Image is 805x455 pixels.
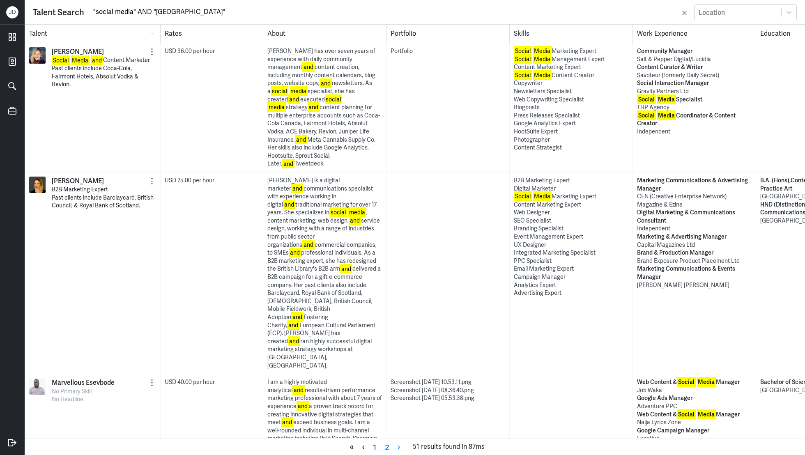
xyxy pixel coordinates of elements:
[391,386,505,395] div: Screenshot [DATE] 08.36.40.png
[514,54,532,64] mark: Social
[637,128,752,136] p: Independent
[391,378,505,386] div: Screenshot [DATE] 10.53.11.png
[637,386,752,395] p: Job Waka
[267,177,382,370] div: [PERSON_NAME] is a digital marketer communications specialist with experience working in digital ...
[349,216,361,225] mark: and
[514,249,628,257] div: Integrated Marketing Specialist
[52,186,156,194] p: B2B Marketing Expert
[52,388,92,395] span: No Primary Skill
[358,441,369,453] span: ‹
[632,25,756,43] div: Work Experience
[308,102,320,112] mark: and
[295,135,307,145] mark: and
[514,112,628,120] div: Press Releases Specialist
[288,94,300,104] mark: and
[637,71,752,80] p: Savoteur (formerly Daily Secret)
[514,257,628,265] div: PPC Specialist
[391,394,505,402] div: Screenshot [DATE] 05.53.38.png
[329,207,347,217] mark: social
[637,411,752,419] p: Web Content & Manager
[52,47,104,56] a: [PERSON_NAME]
[637,55,752,64] p: Salt & Pepper Digital/Lucidia
[52,378,115,387] p: Marvellous Esevbode
[637,79,752,87] p: Social Interaction Manager
[637,378,752,386] p: Web Content & Manager
[697,377,716,387] mark: Media
[514,209,628,217] div: Web Designer
[291,184,304,193] mark: and
[514,193,628,201] div: Marketing Expert
[514,289,628,297] div: Advertising Expert
[91,55,103,65] mark: and
[637,427,752,435] p: Google Campaign Manager
[345,441,358,453] span: «
[165,47,215,55] span: USD 36.00 per hour
[637,257,752,265] p: Brand Exposure Product Placement Ltd
[386,25,509,43] div: Portfolio
[288,336,300,346] mark: and
[637,249,752,257] p: Brand & Production Manager
[533,54,552,64] mark: Media
[52,177,104,186] a: [PERSON_NAME]
[637,209,752,225] p: Digital Marketing & Communications Consultant
[52,64,156,89] p: Past clients include Coca-Cola, Fairmont Hotels, Absolut Vodka & Revlon.
[637,281,752,290] p: [PERSON_NAME] [PERSON_NAME]
[514,136,628,144] div: Photographer
[514,233,628,241] div: Event Management Expert
[52,194,156,210] p: Past clients include Barclaycard, British Council, & Royal Bank of Scotland.
[637,112,752,128] p: Coordinator & Content Creator
[290,86,308,96] mark: media
[6,6,18,18] div: J D
[514,273,628,281] div: Campaign Manager
[697,409,716,419] mark: Media
[165,177,214,184] span: USD 25.00 per hour
[637,402,752,411] p: Adventure PPC
[514,144,628,152] div: Content Strategist
[514,87,628,96] div: Newsletters Specialist
[71,55,90,65] mark: Media
[514,119,628,128] div: Google Analytics Expert
[514,71,628,80] div: Content Creator
[263,25,386,43] div: About
[302,240,315,250] mark: and
[637,418,752,427] p: Naija Lyrics Zone
[381,441,393,453] a: Page 2
[281,417,293,427] mark: and
[283,200,295,209] mark: and
[165,378,215,386] span: USD 40.00 per hour
[52,56,156,64] p: Content Marketer
[514,217,628,225] div: SEO Specialist
[160,25,263,43] div: Rates
[514,79,628,87] div: Copywriter
[533,70,552,80] mark: Media
[637,225,752,233] p: Independent
[340,264,352,274] mark: and
[657,110,676,120] mark: Media
[282,159,294,169] mark: and
[271,86,288,96] mark: social
[637,87,752,96] p: Gravity Partners Ltd
[348,207,367,217] mark: media
[637,394,752,402] p: Google Ads Manager
[393,441,405,453] a: Next page
[514,63,628,71] div: Content Marketing Expert
[514,191,532,201] mark: Social
[325,94,343,104] mark: social
[514,96,628,104] div: Web Copywriting Specialist
[297,401,309,411] mark: and
[292,385,305,395] mark: and
[267,47,382,168] div: [PERSON_NAME] has over seven years of experience with daily community management content creation...
[514,47,628,55] div: Marketing Expert
[52,55,70,65] mark: Social
[514,281,628,290] div: Analytics Expert
[637,265,752,281] p: Marketing Communications & Events Manager
[25,25,161,43] div: Talent
[637,193,752,209] p: CEN (Creative Enterprise Network) Magazine & Ezine
[289,248,301,257] mark: and
[637,177,752,193] p: Marketing Communications & Advertising Manager
[320,78,332,88] mark: and
[677,409,696,419] mark: Social
[514,185,628,193] div: Digital Marketer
